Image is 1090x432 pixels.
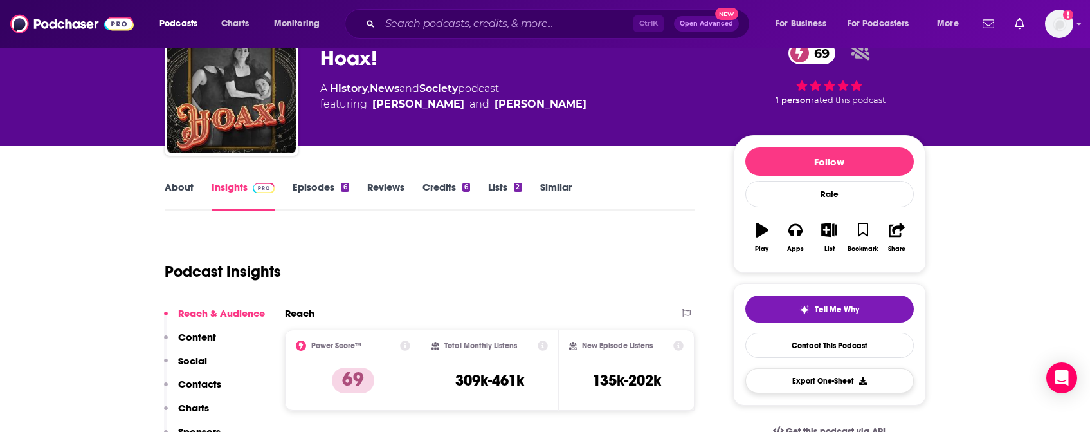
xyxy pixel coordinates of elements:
[213,14,257,34] a: Charts
[1010,13,1030,35] a: Show notifications dropdown
[1045,10,1073,38] img: User Profile
[846,214,880,261] button: Bookmark
[928,14,975,34] button: open menu
[745,333,914,358] a: Contact This Podcast
[165,181,194,211] a: About
[341,183,349,192] div: 6
[801,42,836,64] span: 69
[745,214,779,261] button: Play
[540,181,572,211] a: Similar
[293,181,349,211] a: Episodes6
[1046,362,1077,393] div: Open Intercom Messenger
[469,97,489,112] span: and
[164,402,209,426] button: Charts
[311,341,361,350] h2: Power Score™
[888,245,905,253] div: Share
[178,307,265,319] p: Reach & Audience
[715,8,738,20] span: New
[880,214,913,261] button: Share
[937,15,959,33] span: More
[787,245,804,253] div: Apps
[799,305,810,315] img: tell me why sparkle
[370,82,399,95] a: News
[320,97,586,112] span: featuring
[514,183,522,192] div: 2
[839,14,928,34] button: open menu
[848,245,878,253] div: Bookmark
[368,82,370,95] span: ,
[150,14,214,34] button: open menu
[164,378,221,402] button: Contacts
[178,402,209,414] p: Charts
[164,355,207,379] button: Social
[167,24,296,153] img: Hoax!
[824,245,835,253] div: List
[444,341,517,350] h2: Total Monthly Listens
[455,371,524,390] h3: 309k-461k
[495,97,586,112] a: Lizzie Logan
[1045,10,1073,38] button: Show profile menu
[582,341,653,350] h2: New Episode Listens
[165,262,281,281] h1: Podcast Insights
[745,296,914,323] button: tell me why sparkleTell Me Why
[380,14,633,34] input: Search podcasts, credits, & more...
[745,368,914,393] button: Export One-Sheet
[745,147,914,176] button: Follow
[285,307,314,319] h2: Reach
[1045,10,1073,38] span: Logged in as evankrask
[178,378,221,390] p: Contacts
[10,12,134,36] img: Podchaser - Follow, Share and Rate Podcasts
[755,245,768,253] div: Play
[332,368,374,393] p: 69
[357,9,762,39] div: Search podcasts, credits, & more...
[977,13,999,35] a: Show notifications dropdown
[422,181,470,211] a: Credits6
[212,181,275,211] a: InsightsPodchaser Pro
[164,307,265,331] button: Reach & Audience
[372,97,464,112] a: Dana Schwartz
[776,15,826,33] span: For Business
[399,82,419,95] span: and
[767,14,842,34] button: open menu
[320,81,586,112] div: A podcast
[265,14,336,34] button: open menu
[788,42,836,64] a: 69
[274,15,320,33] span: Monitoring
[253,183,275,193] img: Podchaser Pro
[812,214,846,261] button: List
[330,82,368,95] a: History
[745,181,914,207] div: Rate
[633,15,664,32] span: Ctrl K
[811,95,886,105] span: rated this podcast
[779,214,812,261] button: Apps
[776,95,811,105] span: 1 person
[367,181,404,211] a: Reviews
[1063,10,1073,20] svg: Add a profile image
[178,331,216,343] p: Content
[488,181,522,211] a: Lists2
[674,16,739,32] button: Open AdvancedNew
[178,355,207,367] p: Social
[419,82,458,95] a: Society
[680,21,733,27] span: Open Advanced
[159,15,197,33] span: Podcasts
[164,331,216,355] button: Content
[221,15,249,33] span: Charts
[462,183,470,192] div: 6
[848,15,909,33] span: For Podcasters
[733,33,926,113] div: 69 1 personrated this podcast
[815,305,859,315] span: Tell Me Why
[592,371,661,390] h3: 135k-202k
